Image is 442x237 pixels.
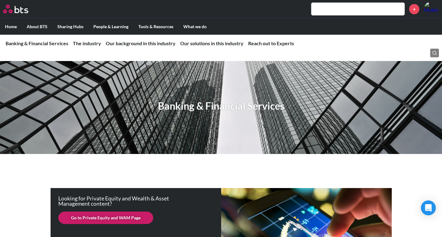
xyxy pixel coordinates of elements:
[52,19,88,35] label: Sharing Hubs
[409,4,419,14] a: +
[248,40,294,46] a: Reach out to Experts
[73,40,101,46] a: The industry
[3,5,28,13] img: BTS Logo
[58,212,153,224] a: Go to Private Equity and WAM Page
[424,2,439,16] a: Profile
[58,196,189,207] p: Looking for Private Equity and Wealth & Asset Management content?
[3,5,40,13] a: Go home
[22,19,52,35] label: About BTS
[180,40,243,46] a: Our solutions in this industry
[421,200,436,215] div: Open Intercom Messenger
[424,2,439,16] img: Mubin Al Rashid
[6,40,68,46] a: Banking & Financial Services
[88,19,133,35] label: People & Learning
[133,19,178,35] label: Tools & Resources
[106,40,176,46] a: Our background in this industry
[178,19,212,35] label: What we do
[158,99,284,113] h1: Banking & Financial Services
